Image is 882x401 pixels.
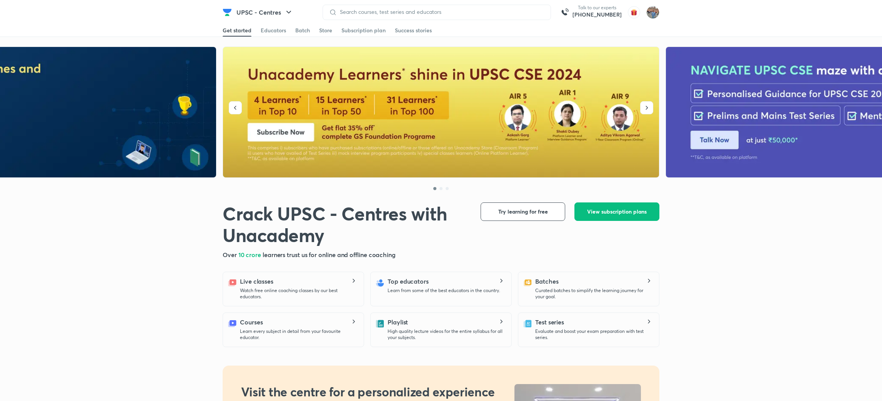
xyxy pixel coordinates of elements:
[646,6,659,19] img: Gangesh Yadav
[295,27,310,34] div: Batch
[535,287,653,300] p: Curated batches to simplify the learning journey for your goal.
[388,317,408,327] h5: Playlist
[240,277,273,286] h5: Live classes
[263,251,396,259] span: learners trust us for online and offline coaching
[223,27,251,34] div: Get started
[261,27,286,34] div: Educators
[241,384,495,399] h2: Visit the centre for a personalized experience
[341,27,386,34] div: Subscription plan
[319,27,332,34] div: Store
[223,251,238,259] span: Over
[498,208,548,216] span: Try learning for free
[395,27,432,34] div: Success stories
[232,5,298,20] button: UPSC - Centres
[223,8,232,17] img: Company Logo
[337,9,544,15] input: Search courses, test series and educators
[395,24,432,37] a: Success stories
[628,6,640,18] img: avatar
[388,287,500,294] p: Learn from some of the best educators in the country.
[557,5,572,20] img: call-us
[341,24,386,37] a: Subscription plan
[535,328,653,341] p: Evaluate and boost your exam preparation with test series.
[587,208,647,216] span: View subscription plans
[481,202,565,221] button: Try learning for free
[238,251,263,259] span: 10 crore
[240,328,358,341] p: Learn every subject in detail from your favourite educator.
[535,317,564,327] h5: Test series
[261,24,286,37] a: Educators
[240,287,358,300] p: Watch free online coaching classes by our best educators.
[535,277,558,286] h5: Batches
[240,317,263,327] h5: Courses
[223,202,468,246] h1: Crack UPSC - Centres with Unacademy
[295,24,310,37] a: Batch
[388,277,429,286] h5: Top educators
[572,11,622,18] a: [PHONE_NUMBER]
[572,5,622,11] p: Talk to our experts
[319,24,332,37] a: Store
[223,24,251,37] a: Get started
[574,202,659,221] button: View subscription plans
[388,328,505,341] p: High quality lecture videos for the entire syllabus for all your subjects.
